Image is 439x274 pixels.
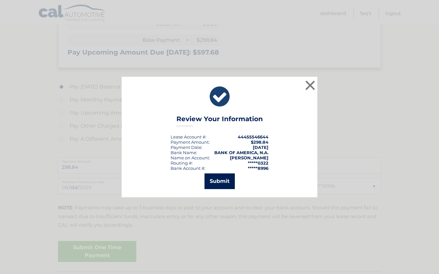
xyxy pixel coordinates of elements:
strong: [PERSON_NAME] [230,155,268,160]
div: : [171,145,203,150]
span: Payment Date [171,145,202,150]
div: Payment Amount: [171,139,210,145]
button: × [304,79,317,92]
h3: Review Your Information [176,115,263,126]
div: Bank Account #: [171,166,205,171]
div: Bank Name: [171,150,197,155]
span: $298.84 [251,139,268,145]
div: Name on Account: [171,155,210,160]
strong: BANK OF AMERICA, N.A. [214,150,268,155]
strong: 44455546644 [238,134,268,139]
span: [DATE] [253,145,268,150]
button: Submit [204,173,235,189]
div: Routing #: [171,160,193,166]
div: Lease Account #: [171,134,206,139]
